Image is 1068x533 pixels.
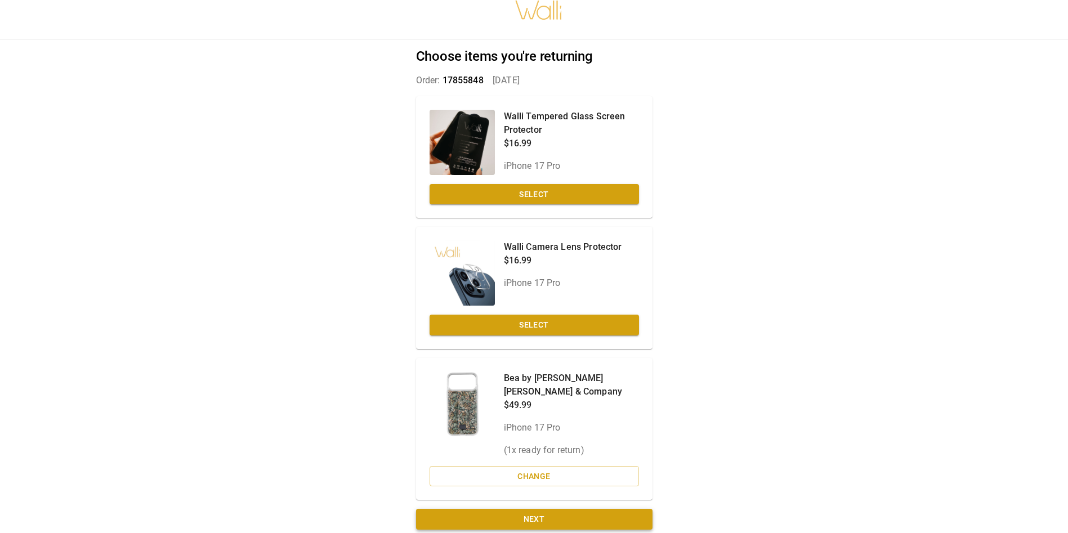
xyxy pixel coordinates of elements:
p: Walli Camera Lens Protector [504,240,622,254]
button: Change [430,466,639,487]
p: ( 1 x ready for return) [504,444,639,457]
button: Select [430,184,639,205]
button: Next [416,509,653,530]
p: iPhone 17 Pro [504,276,622,290]
p: $49.99 [504,398,639,412]
p: Walli Tempered Glass Screen Protector [504,110,639,137]
h2: Choose items you're returning [416,48,653,65]
p: Order: [DATE] [416,74,653,87]
p: iPhone 17 Pro [504,421,639,435]
p: Bea by [PERSON_NAME] [PERSON_NAME] & Company [504,371,639,398]
p: $16.99 [504,254,622,267]
button: Select [430,315,639,335]
p: $16.99 [504,137,639,150]
p: iPhone 17 Pro [504,159,639,173]
span: 17855848 [443,75,484,86]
